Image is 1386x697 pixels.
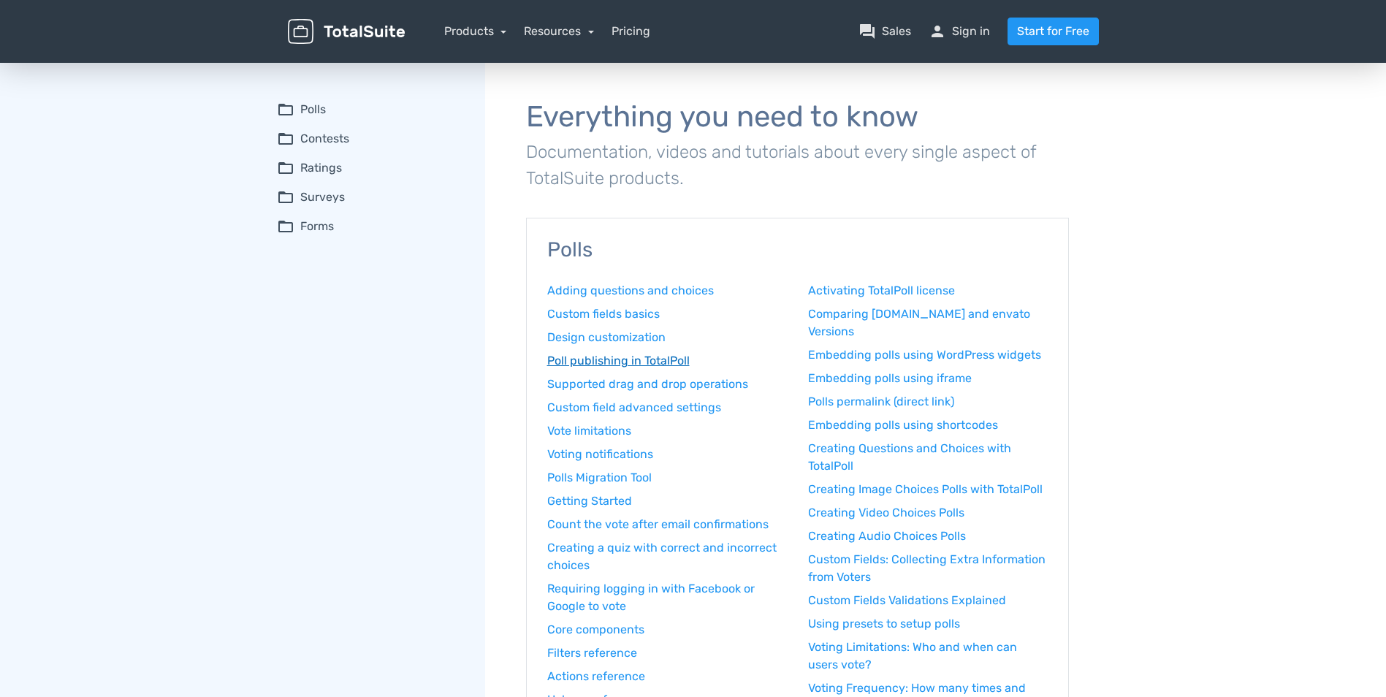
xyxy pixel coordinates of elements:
[1008,18,1099,45] a: Start for Free
[277,130,294,148] span: folder_open
[277,159,294,177] span: folder_open
[288,19,405,45] img: TotalSuite for WordPress
[808,416,1048,434] a: Embedding polls using shortcodes
[526,101,1069,133] h1: Everything you need to know
[547,305,787,323] a: Custom fields basics
[547,399,787,416] a: Custom field advanced settings
[612,23,650,40] a: Pricing
[547,239,1048,262] h3: Polls
[547,621,787,639] a: Core components
[547,282,787,300] a: Adding questions and choices
[808,639,1048,674] a: Voting Limitations: Who and when can users vote?
[547,469,787,487] a: Polls Migration Tool
[526,139,1069,191] p: Documentation, videos and tutorials about every single aspect of TotalSuite products.
[858,23,911,40] a: question_answerSales
[547,492,787,510] a: Getting Started
[547,644,787,662] a: Filters reference
[808,346,1048,364] a: Embedding polls using WordPress widgets
[808,282,1048,300] a: Activating TotalPoll license
[547,446,787,463] a: Voting notifications
[808,527,1048,545] a: Creating Audio Choices Polls
[444,24,507,38] a: Products
[277,218,465,235] summary: folder_openForms
[808,551,1048,586] a: Custom Fields: Collecting Extra Information from Voters
[929,23,990,40] a: personSign in
[808,504,1048,522] a: Creating Video Choices Polls
[808,440,1048,475] a: Creating Questions and Choices with TotalPoll
[277,188,465,206] summary: folder_openSurveys
[808,393,1048,411] a: Polls permalink (direct link)
[547,668,787,685] a: Actions reference
[808,305,1048,340] a: Comparing [DOMAIN_NAME] and envato Versions
[277,130,465,148] summary: folder_openContests
[277,101,465,118] summary: folder_openPolls
[524,24,594,38] a: Resources
[858,23,876,40] span: question_answer
[808,481,1048,498] a: Creating Image Choices Polls with TotalPoll
[808,615,1048,633] a: Using presets to setup polls
[547,580,787,615] a: Requiring logging in with Facebook or Google to vote
[277,218,294,235] span: folder_open
[547,329,787,346] a: Design customization
[808,370,1048,387] a: Embedding polls using iframe
[277,159,465,177] summary: folder_openRatings
[277,101,294,118] span: folder_open
[929,23,946,40] span: person
[547,352,787,370] a: Poll publishing in TotalPoll
[277,188,294,206] span: folder_open
[808,592,1048,609] a: Custom Fields Validations Explained
[547,516,787,533] a: Count the vote after email confirmations
[547,376,787,393] a: Supported drag and drop operations
[547,422,787,440] a: Vote limitations
[547,539,787,574] a: Creating a quiz with correct and incorrect choices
